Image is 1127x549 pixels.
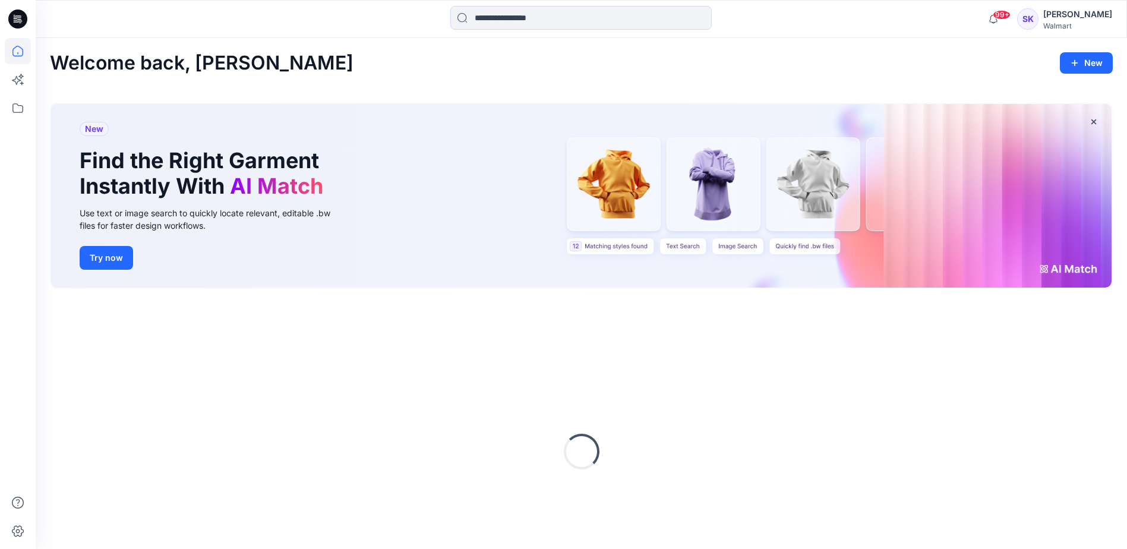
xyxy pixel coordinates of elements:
[1060,52,1113,74] button: New
[1017,8,1038,30] div: SK
[80,246,133,270] button: Try now
[50,52,353,74] h2: Welcome back, [PERSON_NAME]
[85,122,103,136] span: New
[80,148,329,199] h1: Find the Right Garment Instantly With
[1043,21,1112,30] div: Walmart
[993,10,1011,20] span: 99+
[1043,7,1112,21] div: [PERSON_NAME]
[230,173,323,199] span: AI Match
[80,207,347,232] div: Use text or image search to quickly locate relevant, editable .bw files for faster design workflows.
